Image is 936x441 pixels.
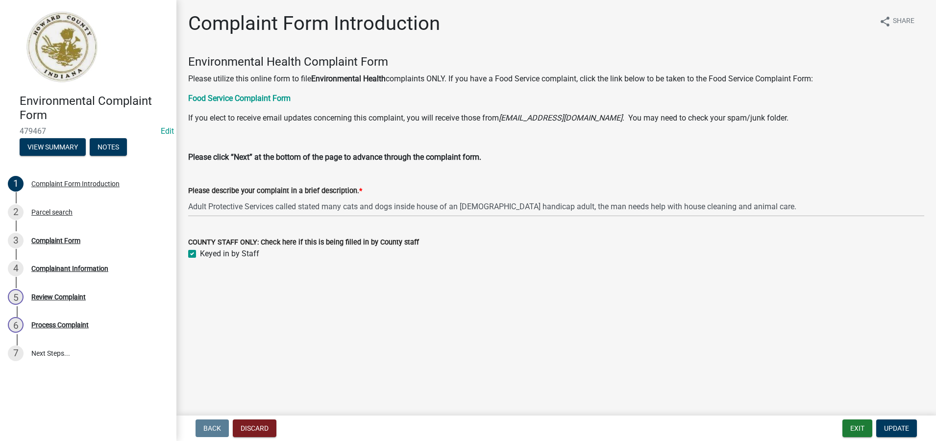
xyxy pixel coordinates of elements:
strong: Environmental Health [311,74,386,83]
strong: Please click “Next” at the bottom of the page to advance through the complaint form. [188,152,481,162]
div: Review Complaint [31,294,86,300]
label: Keyed in by Staff [200,248,259,260]
img: Howard County, Indiana [20,10,103,84]
i: share [879,16,891,27]
button: Exit [842,419,872,437]
button: shareShare [871,12,922,31]
div: 7 [8,345,24,361]
span: Share [893,16,914,27]
span: Back [203,424,221,432]
button: View Summary [20,138,86,156]
i: [EMAIL_ADDRESS][DOMAIN_NAME] [499,113,622,122]
button: Update [876,419,917,437]
div: 2 [8,204,24,220]
div: Process Complaint [31,321,89,328]
wm-modal-confirm: Edit Application Number [161,126,174,136]
div: 5 [8,289,24,305]
div: Parcel search [31,209,73,216]
button: Notes [90,138,127,156]
div: Complaint Form Introduction [31,180,120,187]
div: 6 [8,317,24,333]
wm-modal-confirm: Notes [90,144,127,151]
label: Please describe your complaint in a brief description. [188,188,362,195]
a: Food Service Complaint Form [188,94,291,103]
div: 4 [8,261,24,276]
span: Update [884,424,909,432]
p: If you elect to receive email updates concerning this complaint, you will receive those from . Yo... [188,112,924,124]
a: Edit [161,126,174,136]
h4: Environmental Complaint Form [20,94,169,122]
button: Back [196,419,229,437]
h1: Complaint Form Introduction [188,12,440,35]
wm-modal-confirm: Summary [20,144,86,151]
label: COUNTY STAFF ONLY: Check here if this is being filled in by County staff [188,239,419,246]
h4: Environmental Health Complaint Form [188,55,924,69]
div: 3 [8,233,24,248]
p: Please utilize this online form to file complaints ONLY. If you have a Food Service complaint, cl... [188,73,924,85]
div: 1 [8,176,24,192]
div: Complainant Information [31,265,108,272]
span: 479467 [20,126,157,136]
div: Complaint Form [31,237,80,244]
button: Discard [233,419,276,437]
